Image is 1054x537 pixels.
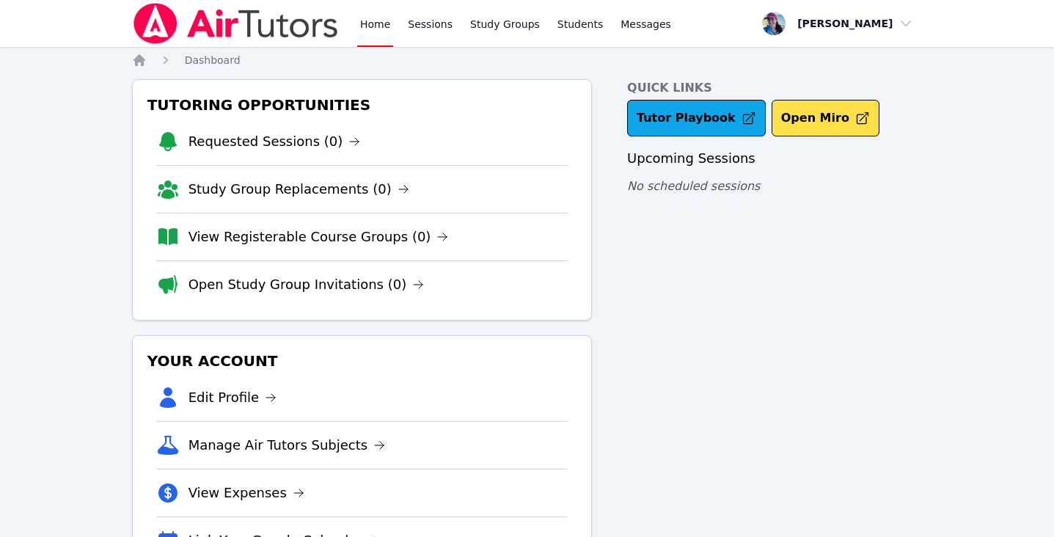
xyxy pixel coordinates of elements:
a: Requested Sessions (0) [189,131,361,152]
a: View Registerable Course Groups (0) [189,227,449,247]
a: Open Study Group Invitations (0) [189,274,425,295]
a: Tutor Playbook [627,100,766,136]
a: View Expenses [189,483,304,503]
span: No scheduled sessions [627,179,760,193]
a: Edit Profile [189,387,277,408]
h3: Your Account [144,348,579,374]
h4: Quick Links [627,79,922,97]
button: Open Miro [772,100,879,136]
h3: Upcoming Sessions [627,148,922,169]
a: Dashboard [185,53,241,67]
h3: Tutoring Opportunities [144,92,579,118]
a: Study Group Replacements (0) [189,179,409,200]
a: Manage Air Tutors Subjects [189,435,386,456]
span: Messages [621,17,671,32]
nav: Breadcrumb [132,53,923,67]
span: Dashboard [185,54,241,66]
img: Air Tutors [132,3,340,44]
